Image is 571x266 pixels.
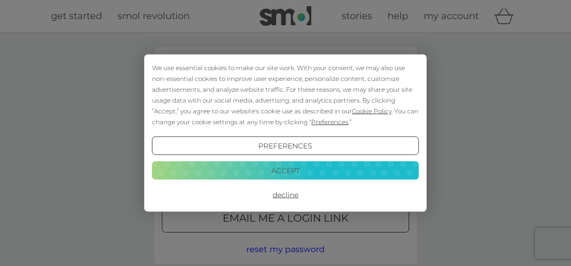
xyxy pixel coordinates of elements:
div: We use essential cookies to make our site work. With your consent, we may also use non-essential ... [152,62,419,127]
button: Accept [152,161,419,179]
div: Cookie Consent Prompt [144,55,427,212]
button: Preferences [152,137,419,155]
span: Preferences [311,118,348,126]
button: Decline [152,186,419,204]
span: Cookie Policy [352,107,392,115]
